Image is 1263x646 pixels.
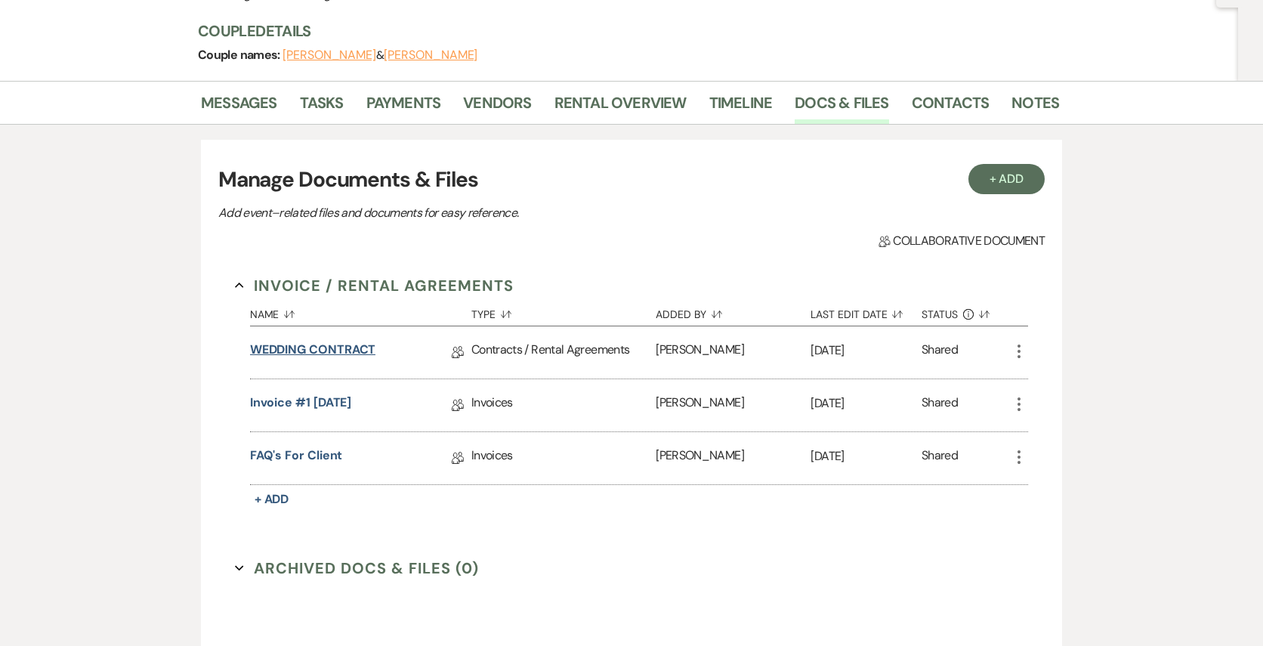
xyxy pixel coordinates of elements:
[250,394,352,417] a: Invoice #1 [DATE]
[922,309,958,320] span: Status
[218,164,1045,196] h3: Manage Documents & Files
[471,432,656,484] div: Invoices
[471,379,656,431] div: Invoices
[656,379,811,431] div: [PERSON_NAME]
[250,447,343,470] a: FAQ's for Client
[811,341,922,360] p: [DATE]
[218,203,747,223] p: Add event–related files and documents for easy reference.
[709,91,773,124] a: Timeline
[471,326,656,379] div: Contracts / Rental Agreements
[656,297,811,326] button: Added By
[811,447,922,466] p: [DATE]
[811,394,922,413] p: [DATE]
[922,341,958,364] div: Shared
[235,557,479,580] button: Archived Docs & Files (0)
[922,394,958,417] div: Shared
[912,91,990,124] a: Contacts
[366,91,441,124] a: Payments
[198,47,283,63] span: Couple names:
[922,447,958,470] div: Shared
[1011,91,1059,124] a: Notes
[471,297,656,326] button: Type
[811,297,922,326] button: Last Edit Date
[250,297,471,326] button: Name
[463,91,531,124] a: Vendors
[201,91,277,124] a: Messages
[255,491,289,507] span: + Add
[922,297,1010,326] button: Status
[968,164,1045,194] button: + Add
[283,49,376,61] button: [PERSON_NAME]
[879,232,1045,250] span: Collaborative document
[554,91,687,124] a: Rental Overview
[250,341,376,364] a: WEDDING CONTRACT
[795,91,888,124] a: Docs & Files
[235,274,514,297] button: Invoice / Rental Agreements
[384,49,477,61] button: [PERSON_NAME]
[283,48,477,63] span: &
[198,20,1044,42] h3: Couple Details
[656,326,811,379] div: [PERSON_NAME]
[656,432,811,484] div: [PERSON_NAME]
[300,91,344,124] a: Tasks
[250,489,294,510] button: + Add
